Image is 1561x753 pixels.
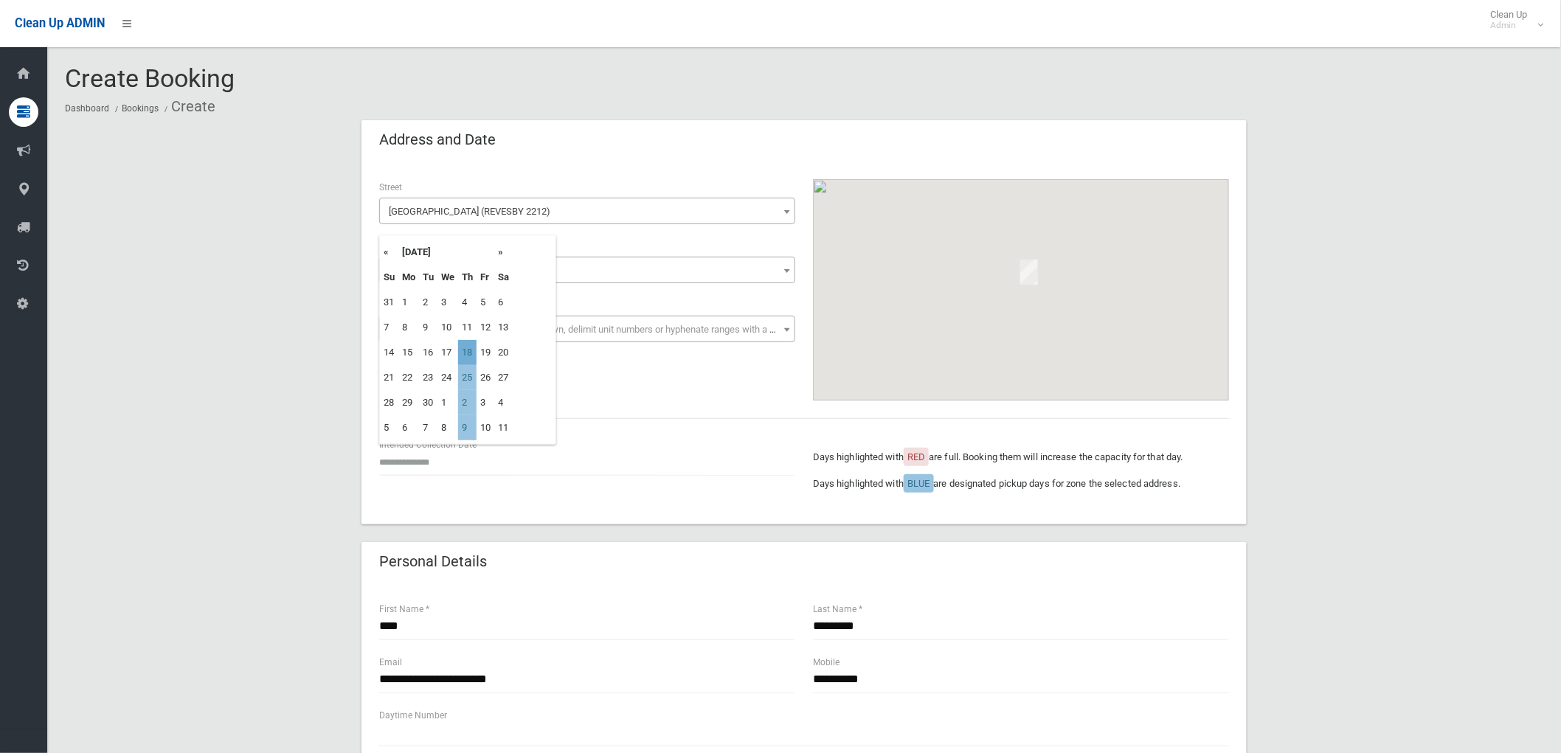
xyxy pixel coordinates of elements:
td: 3 [437,290,458,315]
td: 13 [494,315,513,340]
td: 8 [437,415,458,440]
td: 24 [437,365,458,390]
header: Personal Details [361,547,505,576]
small: Admin [1491,20,1528,31]
td: 2 [458,390,477,415]
p: Days highlighted with are full. Booking them will increase the capacity for that day. [813,448,1229,466]
td: 4 [458,290,477,315]
td: 20 [494,340,513,365]
td: 10 [437,315,458,340]
td: 7 [380,315,398,340]
td: 6 [494,290,513,315]
th: « [380,240,398,265]
span: 35 [383,260,792,281]
td: 12 [477,315,494,340]
td: 1 [437,390,458,415]
td: 10 [477,415,494,440]
td: 9 [419,315,437,340]
td: 23 [419,365,437,390]
th: [DATE] [398,240,494,265]
td: 15 [398,340,419,365]
td: 14 [380,340,398,365]
td: 5 [380,415,398,440]
span: RED [907,451,925,462]
div: 35 Tower Street, REVESBY NSW 2212 [1020,260,1038,285]
td: 16 [419,340,437,365]
td: 5 [477,290,494,315]
td: 2 [419,290,437,315]
span: Create Booking [65,63,235,93]
td: 8 [398,315,419,340]
td: 4 [494,390,513,415]
th: Mo [398,265,419,290]
span: Tower Street (REVESBY 2212) [383,201,792,222]
th: Th [458,265,477,290]
span: Clean Up [1484,9,1543,31]
td: 27 [494,365,513,390]
td: 11 [458,315,477,340]
a: Dashboard [65,103,109,114]
p: Days highlighted with are designated pickup days for zone the selected address. [813,475,1229,493]
td: 31 [380,290,398,315]
span: Select the unit number from the dropdown, delimit unit numbers or hyphenate ranges with a comma [389,324,801,335]
td: 19 [477,340,494,365]
th: Tu [419,265,437,290]
header: Address and Date [361,125,513,154]
td: 25 [458,365,477,390]
td: 9 [458,415,477,440]
td: 18 [458,340,477,365]
td: 1 [398,290,419,315]
td: 11 [494,415,513,440]
td: 30 [419,390,437,415]
th: Sa [494,265,513,290]
td: 21 [380,365,398,390]
td: 17 [437,340,458,365]
td: 7 [419,415,437,440]
th: » [494,240,513,265]
td: 29 [398,390,419,415]
span: BLUE [907,478,930,489]
li: Create [161,93,215,120]
td: 6 [398,415,419,440]
td: 28 [380,390,398,415]
a: Bookings [122,103,159,114]
td: 26 [477,365,494,390]
th: Su [380,265,398,290]
th: Fr [477,265,494,290]
td: 22 [398,365,419,390]
th: We [437,265,458,290]
span: 35 [379,257,795,283]
span: Tower Street (REVESBY 2212) [379,198,795,224]
td: 3 [477,390,494,415]
span: Clean Up ADMIN [15,16,105,30]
